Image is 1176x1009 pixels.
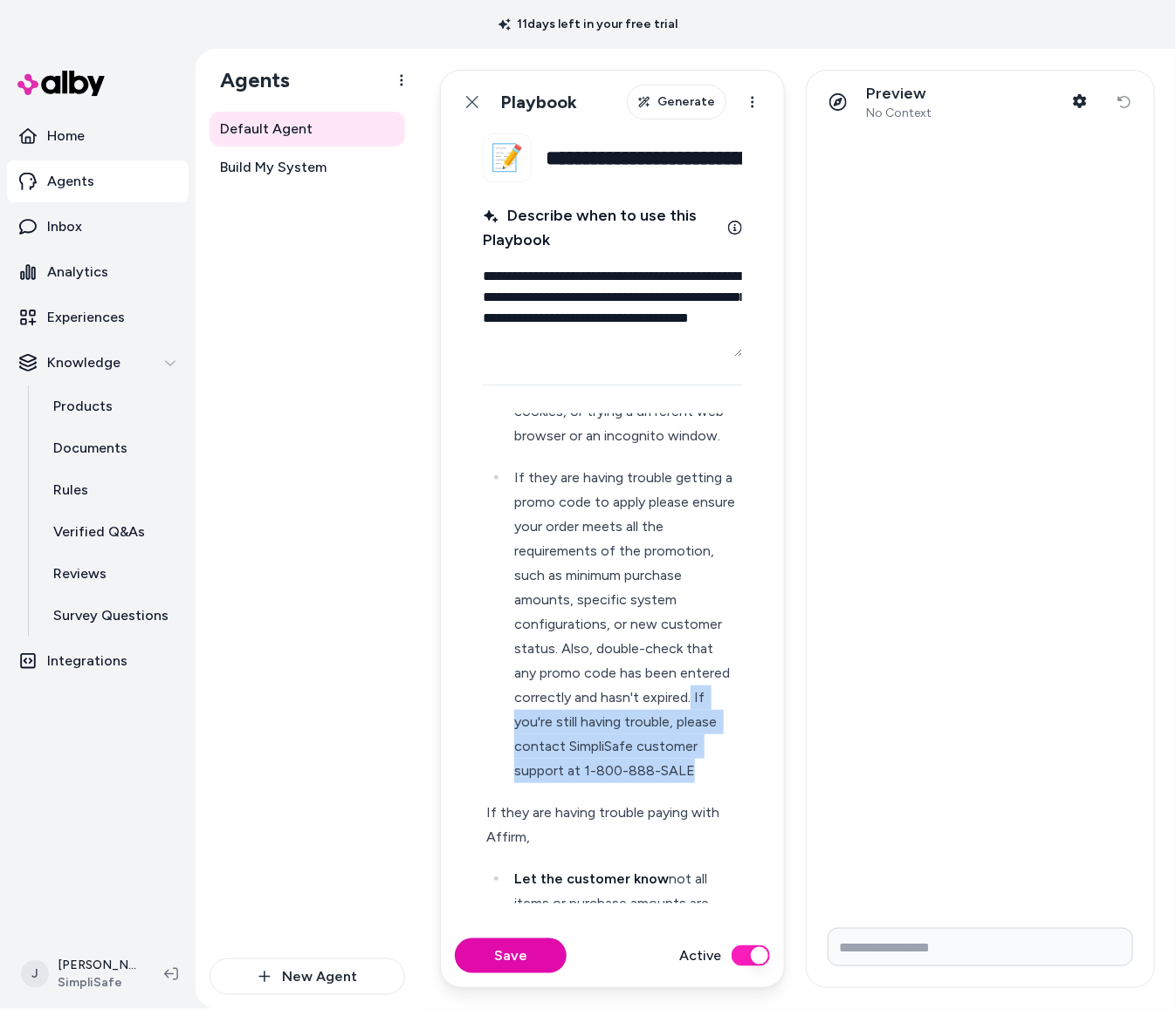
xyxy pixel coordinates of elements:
a: Build My System [210,150,405,185]
button: J[PERSON_NAME]SimpliSafe [10,946,150,1002]
p: If they are having trouble getting a promo code to apply please ensure your order meets all the r... [514,466,739,783]
strong: Let the customer know [514,870,669,887]
p: Integrations [47,651,127,672]
p: Agents [47,171,94,192]
a: Default Agent [210,112,405,147]
button: 📝 [483,133,532,182]
button: New Agent [210,958,405,995]
p: Experiences [47,307,125,328]
p: Preview [866,84,932,104]
span: SimpliSafe [58,974,136,992]
p: Analytics [47,262,108,283]
a: Rules [36,469,189,511]
span: Build My System [220,157,327,178]
p: Home [47,126,85,147]
p: Reviews [53,563,107,584]
p: Survey Questions [53,605,168,626]
input: Write your prompt here [828,928,1133,966]
span: J [21,960,49,988]
img: alby Logo [17,71,105,96]
label: Active [679,945,721,966]
button: Save [455,938,567,973]
p: [PERSON_NAME] [58,957,136,974]
a: Verified Q&As [36,511,189,553]
p: Knowledge [47,352,120,373]
a: Documents [36,427,189,469]
a: Reviews [36,553,189,595]
span: No Context [866,106,932,121]
span: Describe when to use this Playbook [483,203,721,252]
h1: Playbook [500,92,577,113]
span: Generate [657,93,715,111]
a: Products [36,385,189,427]
p: Verified Q&As [53,522,145,542]
p: If they are having trouble paying with Affirm, [486,801,739,849]
span: Default Agent [220,119,313,140]
a: Inbox [7,206,189,248]
a: Integrations [7,640,189,682]
a: Analytics [7,251,189,293]
a: Home [7,115,189,157]
a: Agents [7,160,189,202]
a: Experiences [7,297,189,338]
p: Documents [53,438,127,459]
h1: Agents [206,67,290,93]
p: Products [53,396,113,417]
p: 11 days left in your free trial [488,16,689,33]
p: Inbox [47,216,82,237]
button: Generate [627,85,726,119]
a: Survey Questions [36,595,189,637]
p: Rules [53,480,88,501]
button: Knowledge [7,342,189,384]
